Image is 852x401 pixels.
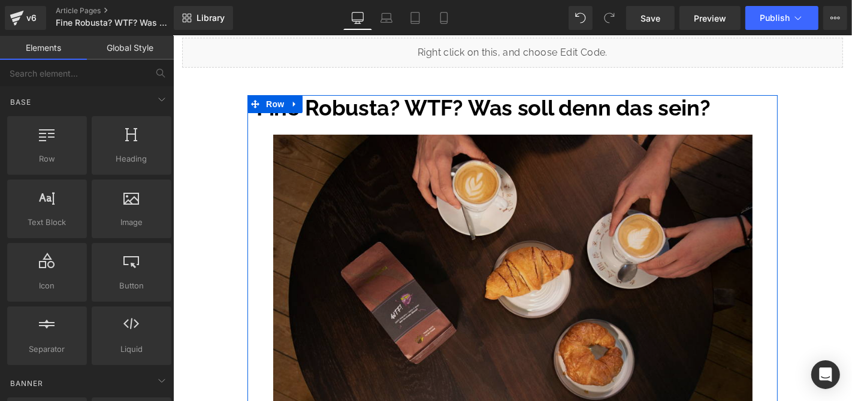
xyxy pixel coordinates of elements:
[11,280,83,292] span: Icon
[90,59,114,77] span: Row
[114,59,129,77] a: Expand / Collapse
[811,360,840,389] div: Open Intercom Messenger
[679,6,741,30] a: Preview
[401,6,430,30] a: Tablet
[640,12,660,25] span: Save
[95,216,168,229] span: Image
[95,153,168,165] span: Heading
[9,378,44,389] span: Banner
[597,6,621,30] button: Redo
[9,96,32,108] span: Base
[11,216,83,229] span: Text Block
[174,6,233,30] a: New Library
[760,13,790,23] span: Publish
[5,6,46,30] a: v6
[372,6,401,30] a: Laptop
[87,36,174,60] a: Global Style
[569,6,593,30] button: Undo
[95,343,168,356] span: Liquid
[83,59,596,85] h1: Fine Robusta? WTF? Was soll denn das sein?
[11,343,83,356] span: Separator
[343,6,372,30] a: Desktop
[56,18,171,28] span: Fine Robusta? WTF? Was soll denn das sein?
[56,6,194,16] a: Article Pages
[95,280,168,292] span: Button
[694,12,726,25] span: Preview
[745,6,818,30] button: Publish
[24,10,39,26] div: v6
[823,6,847,30] button: More
[430,6,458,30] a: Mobile
[11,153,83,165] span: Row
[197,13,225,23] span: Library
